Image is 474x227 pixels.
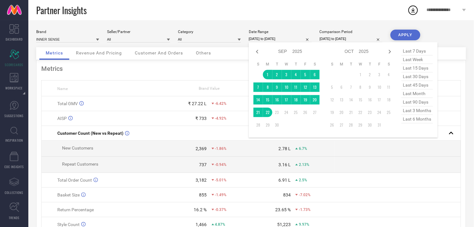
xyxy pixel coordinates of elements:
span: last week [402,55,433,64]
td: Thu Oct 09 2025 [365,82,375,92]
div: 834 [283,192,291,197]
td: Thu Sep 18 2025 [291,95,301,105]
span: last 7 days [402,47,433,55]
td: Fri Oct 24 2025 [375,108,384,117]
td: Sat Oct 18 2025 [384,95,394,105]
span: last month [402,89,433,98]
span: -1.49% [215,193,227,197]
th: Tuesday [346,62,356,67]
span: New Customers [62,145,93,150]
td: Tue Oct 28 2025 [346,120,356,130]
div: 1,466 [196,222,207,227]
div: ₹ 27.22 L [188,101,207,106]
div: 855 [199,192,207,197]
td: Mon Sep 22 2025 [263,108,272,117]
td: Tue Sep 16 2025 [272,95,282,105]
span: Total GMV [57,101,78,106]
div: Open download list [408,4,419,16]
td: Wed Sep 24 2025 [282,108,291,117]
div: 2.78 L [278,146,291,151]
td: Fri Sep 19 2025 [301,95,310,105]
td: Sat Sep 06 2025 [310,70,320,79]
div: 2,369 [196,146,207,151]
div: Next month [386,48,394,55]
th: Saturday [310,62,320,67]
div: ₹ 733 [196,116,207,121]
td: Sun Sep 21 2025 [254,108,263,117]
td: Mon Sep 01 2025 [263,70,272,79]
span: last 3 months [402,106,433,115]
div: 51,223 [277,222,291,227]
th: Friday [375,62,384,67]
td: Tue Oct 21 2025 [346,108,356,117]
span: Return Percentage [57,207,94,212]
th: Friday [301,62,310,67]
span: TRENDS [9,215,20,220]
span: DASHBOARD [6,37,23,42]
div: Seller/Partner [107,30,170,34]
td: Mon Oct 20 2025 [337,108,346,117]
td: Fri Sep 26 2025 [301,108,310,117]
span: AISP [57,116,67,121]
span: last 30 days [402,72,433,81]
td: Sat Oct 25 2025 [384,108,394,117]
td: Tue Sep 09 2025 [272,82,282,92]
td: Fri Oct 10 2025 [375,82,384,92]
td: Sun Oct 26 2025 [328,120,337,130]
div: 6.91 L [278,178,291,183]
span: -1.86% [215,146,227,151]
td: Mon Sep 08 2025 [263,82,272,92]
span: Repeat Customers [62,162,98,167]
span: Partner Insights [36,4,87,17]
td: Wed Oct 22 2025 [356,108,365,117]
span: last 45 days [402,81,433,89]
td: Thu Sep 04 2025 [291,70,301,79]
span: -0.37% [215,207,227,212]
td: Sun Sep 14 2025 [254,95,263,105]
span: last 6 months [402,115,433,123]
span: Others [196,50,211,55]
td: Mon Sep 15 2025 [263,95,272,105]
span: 6.7% [299,146,307,151]
span: last 90 days [402,98,433,106]
span: Customer And Orders [135,50,183,55]
td: Sat Sep 27 2025 [310,108,320,117]
th: Sunday [328,62,337,67]
span: Revenue And Pricing [76,50,122,55]
td: Thu Sep 25 2025 [291,108,301,117]
td: Sat Sep 13 2025 [310,82,320,92]
span: Basket Size [57,192,80,197]
div: Comparison Period [320,30,383,34]
span: -5.01% [215,178,227,182]
div: 16.2 % [194,207,207,212]
th: Wednesday [282,62,291,67]
td: Fri Sep 12 2025 [301,82,310,92]
td: Sun Oct 05 2025 [328,82,337,92]
span: WORKSPACE [6,86,23,90]
td: Fri Sep 05 2025 [301,70,310,79]
th: Monday [337,62,346,67]
th: Wednesday [356,62,365,67]
div: 3,182 [196,178,207,183]
div: Metrics [41,65,461,72]
td: Thu Oct 02 2025 [365,70,375,79]
span: 4.87% [215,222,226,227]
td: Fri Oct 31 2025 [375,120,384,130]
th: Monday [263,62,272,67]
span: COLLECTIONS [5,190,24,195]
div: 23.65 % [275,207,291,212]
span: 9.97% [299,222,309,227]
span: CDC INSIGHTS [4,164,24,169]
td: Wed Oct 01 2025 [356,70,365,79]
td: Thu Oct 16 2025 [365,95,375,105]
td: Thu Sep 11 2025 [291,82,301,92]
td: Mon Oct 27 2025 [337,120,346,130]
td: Sun Oct 12 2025 [328,95,337,105]
td: Fri Oct 17 2025 [375,95,384,105]
span: INSPIRATION [5,138,23,143]
th: Sunday [254,62,263,67]
td: Wed Oct 29 2025 [356,120,365,130]
td: Mon Oct 06 2025 [337,82,346,92]
span: Total Order Count [57,178,92,183]
td: Wed Sep 10 2025 [282,82,291,92]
